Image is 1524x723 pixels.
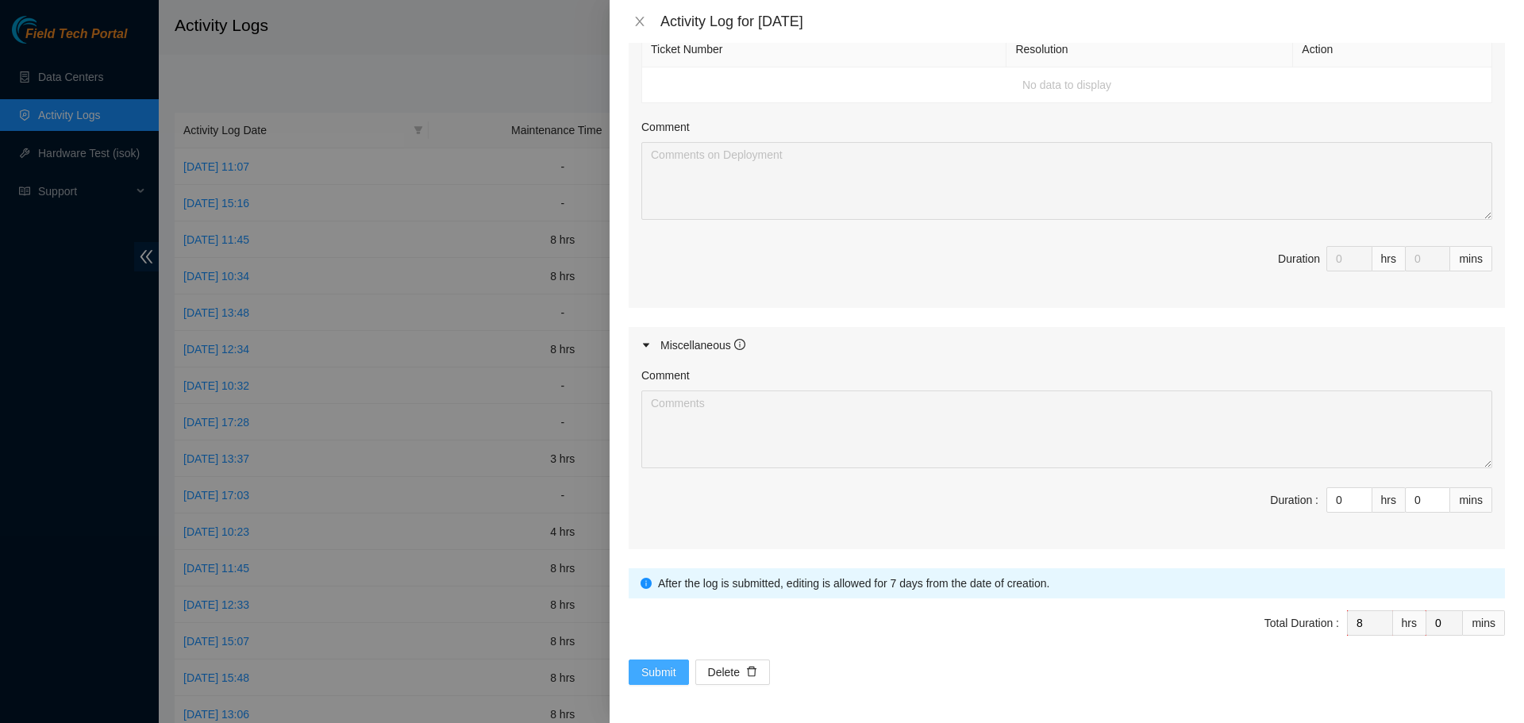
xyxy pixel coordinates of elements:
div: Miscellaneous [660,337,745,354]
span: delete [746,666,757,679]
div: mins [1450,487,1492,513]
span: Delete [708,663,740,681]
textarea: Comment [641,142,1492,220]
th: Action [1293,32,1492,67]
div: mins [1450,246,1492,271]
div: Duration : [1270,491,1318,509]
div: Total Duration : [1264,614,1339,632]
button: Deletedelete [695,660,770,685]
button: Submit [629,660,689,685]
div: After the log is submitted, editing is allowed for 7 days from the date of creation. [658,575,1493,592]
td: No data to display [642,67,1492,103]
div: Miscellaneous info-circle [629,327,1505,363]
button: Close [629,14,651,29]
span: info-circle [734,339,745,350]
textarea: Comment [641,390,1492,468]
div: hrs [1393,610,1426,636]
th: Resolution [1006,32,1293,67]
div: mins [1463,610,1505,636]
div: hrs [1372,487,1406,513]
label: Comment [641,367,690,384]
span: caret-right [641,340,651,350]
div: hrs [1372,246,1406,271]
span: close [633,15,646,28]
label: Comment [641,118,690,136]
div: Duration [1278,250,1320,267]
span: info-circle [641,578,652,589]
th: Ticket Number [642,32,1006,67]
span: Submit [641,663,676,681]
div: Activity Log for [DATE] [660,13,1505,30]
